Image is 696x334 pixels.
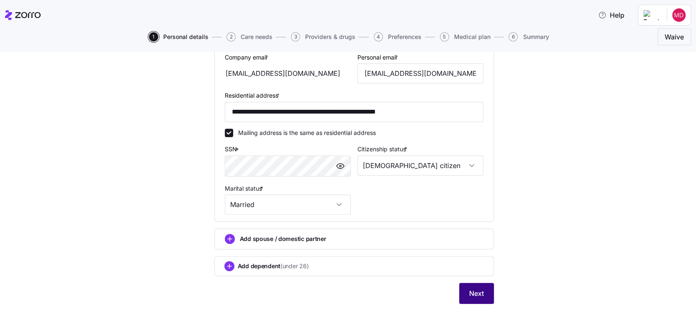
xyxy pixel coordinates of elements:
[591,7,631,23] button: Help
[149,32,158,41] span: 1
[357,145,409,154] label: Citizenship status
[225,91,281,100] label: Residential address
[657,28,691,45] button: Waive
[280,262,308,270] span: (under 26)
[454,34,491,40] span: Medical plan
[291,32,355,41] button: 3Providers & drugs
[241,34,272,40] span: Care needs
[523,34,549,40] span: Summary
[149,32,208,41] button: 1Personal details
[509,32,549,41] button: 6Summary
[291,32,300,41] span: 3
[374,32,383,41] span: 4
[357,53,400,62] label: Personal email
[440,32,491,41] button: 5Medical plan
[672,8,686,22] img: a7e40e341e3265f856f88331e78abdc3
[163,34,208,40] span: Personal details
[226,32,272,41] button: 2Care needs
[224,261,234,271] svg: add icon
[374,32,421,41] button: 4Preferences
[225,184,265,193] label: Marital status
[643,10,660,20] img: Employer logo
[238,262,309,270] span: Add dependent
[509,32,518,41] span: 6
[225,53,270,62] label: Company email
[305,34,355,40] span: Providers & drugs
[665,32,684,42] span: Waive
[469,288,484,298] span: Next
[388,34,421,40] span: Preferences
[440,32,449,41] span: 5
[240,235,326,243] span: Add spouse / domestic partner
[225,234,235,244] svg: add icon
[598,10,624,20] span: Help
[147,32,208,41] a: 1Personal details
[357,63,483,83] input: Email
[233,129,376,137] label: Mailing address is the same as residential address
[225,194,351,215] input: Select marital status
[225,145,241,154] label: SSN
[357,155,483,176] input: Select citizenship status
[226,32,236,41] span: 2
[459,283,494,304] button: Next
